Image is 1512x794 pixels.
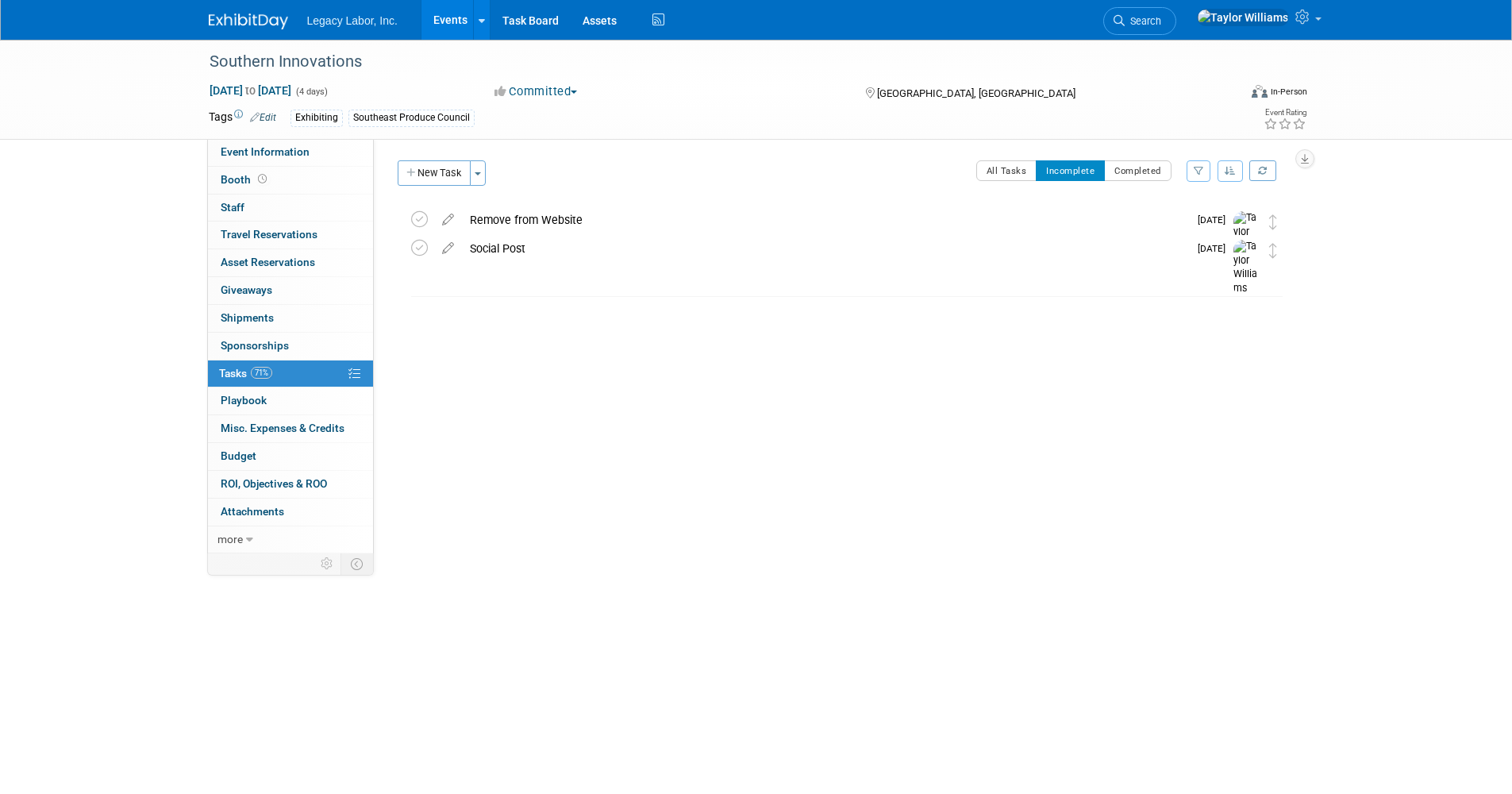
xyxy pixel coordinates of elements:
[1233,211,1257,268] img: Taylor Williams
[1269,243,1277,258] i: Move task
[208,277,373,304] a: Giveaways
[208,333,373,360] a: Sponsorships
[434,241,462,256] a: edit
[208,305,373,332] a: Shipments
[208,499,373,526] a: Attachments
[1104,160,1172,181] button: Completed
[1145,83,1308,106] div: Event Format
[1252,85,1268,98] img: Format-Inperson.png
[221,505,284,518] span: Attachments
[434,213,462,227] a: edit
[1269,214,1277,229] i: Move task
[208,471,373,498] a: ROI, Objectives & ROO
[976,160,1037,181] button: All Tasks
[221,311,274,324] span: Shipments
[255,173,270,185] span: Booth not reserved yet
[489,83,583,100] button: Committed
[221,394,267,407] span: Playbook
[1198,214,1233,225] span: [DATE]
[208,195,373,222] a: Staff
[314,553,341,574] td: Personalize Event Tab Strip
[221,256,315,268] span: Asset Reservations
[208,415,373,442] a: Misc. Expenses & Credits
[217,533,243,545] span: more
[221,228,317,241] span: Travel Reservations
[348,110,475,126] div: Southeast Produce Council
[221,173,270,186] span: Booth
[243,84,258,97] span: to
[219,367,272,380] span: Tasks
[221,422,344,434] span: Misc. Expenses & Credits
[204,48,1214,76] div: Southern Innovations
[221,145,310,158] span: Event Information
[208,526,373,553] a: more
[250,112,276,123] a: Edit
[877,87,1075,99] span: [GEOGRAPHIC_DATA], [GEOGRAPHIC_DATA]
[1198,243,1233,254] span: [DATE]
[208,387,373,414] a: Playbook
[1103,7,1176,35] a: Search
[1197,9,1289,26] img: Taylor Williams
[221,449,256,462] span: Budget
[221,477,327,490] span: ROI, Objectives & ROO
[1125,15,1161,27] span: Search
[1264,109,1306,117] div: Event Rating
[290,110,343,126] div: Exhibiting
[1036,160,1105,181] button: Incomplete
[462,235,1188,262] div: Social Post
[208,249,373,276] a: Asset Reservations
[462,206,1188,233] div: Remove from Website
[340,553,373,574] td: Toggle Event Tabs
[294,87,328,97] span: (4 days)
[1270,86,1307,98] div: In-Person
[221,201,244,214] span: Staff
[208,443,373,470] a: Budget
[221,339,289,352] span: Sponsorships
[398,160,471,186] button: New Task
[209,83,292,98] span: [DATE] [DATE]
[208,222,373,249] a: Travel Reservations
[208,360,373,387] a: Tasks71%
[208,139,373,166] a: Event Information
[1249,160,1276,181] a: Refresh
[209,109,276,127] td: Tags
[208,167,373,194] a: Booth
[209,13,288,29] img: ExhibitDay
[307,14,398,27] span: Legacy Labor, Inc.
[251,367,272,379] span: 71%
[221,283,272,296] span: Giveaways
[1233,240,1257,296] img: Taylor Williams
